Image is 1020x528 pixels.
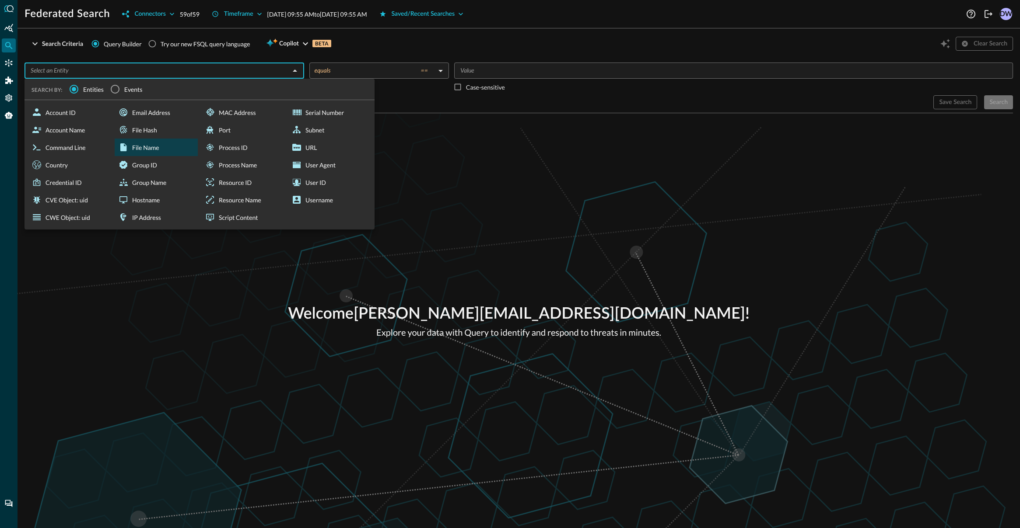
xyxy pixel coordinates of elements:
p: 59 of 59 [180,10,200,19]
div: Resource Name [201,191,284,208]
div: CVE Object: uid [28,191,111,208]
div: Hostname [115,191,198,208]
div: Saved/Recent Searches [392,9,455,20]
div: Username [288,191,371,208]
button: Saved/Recent Searches [374,7,469,21]
button: CopilotBETA [261,37,336,51]
span: Copilot [279,38,299,49]
div: MAC Address [201,104,284,121]
span: Query Builder [104,39,142,49]
span: == [421,66,428,74]
span: equals [315,66,331,74]
button: Help [964,7,978,21]
button: Timeframe [207,7,267,21]
div: Command Line [28,139,111,156]
div: Try our new FSQL query language [161,39,250,49]
div: URL [288,139,371,156]
span: Entities [83,85,104,94]
p: Explore your data with Query to identify and respond to threats in minutes. [288,326,750,339]
div: Search Criteria [42,38,83,49]
div: Account Name [28,121,111,139]
p: [DATE] 09:55 AM to [DATE] 09:55 AM [267,10,367,19]
div: Process Name [201,156,284,174]
div: Port [201,121,284,139]
div: Summary Insights [2,21,16,35]
div: CWE Object: uid [28,208,111,226]
span: SEARCH BY: [32,87,63,93]
div: User Agent [288,156,371,174]
p: BETA [312,40,331,47]
div: equals [315,66,435,74]
div: Connectors [2,56,16,70]
div: Federated Search [2,38,16,52]
h1: Federated Search [25,7,110,21]
div: User ID [288,174,371,191]
div: Resource ID [201,174,284,191]
div: File Hash [115,121,198,139]
div: Timeframe [224,9,253,20]
input: Value [457,65,1009,76]
div: Query Agent [2,108,16,122]
div: Chat [2,497,16,511]
span: Events [124,85,143,94]
div: Email Address [115,104,198,121]
div: File Name [115,139,198,156]
div: Account ID [28,104,111,121]
p: Welcome [PERSON_NAME][EMAIL_ADDRESS][DOMAIN_NAME] ! [288,302,750,326]
div: IP Address [115,208,198,226]
input: Select an Entity [27,65,287,76]
div: Addons [2,73,16,87]
div: Connectors [134,9,165,20]
button: Connectors [117,7,179,21]
div: Process ID [201,139,284,156]
div: Group ID [115,156,198,174]
button: Search Criteria [25,37,88,51]
div: Subnet [288,121,371,139]
div: Settings [2,91,16,105]
p: Case-sensitive [466,83,505,92]
button: Logout [981,7,995,21]
div: Script Content [201,208,284,226]
div: DW [1000,8,1012,20]
div: Group Name [115,174,198,191]
div: Credential ID [28,174,111,191]
div: Country [28,156,111,174]
div: Serial Number [288,104,371,121]
button: Close [289,65,301,77]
